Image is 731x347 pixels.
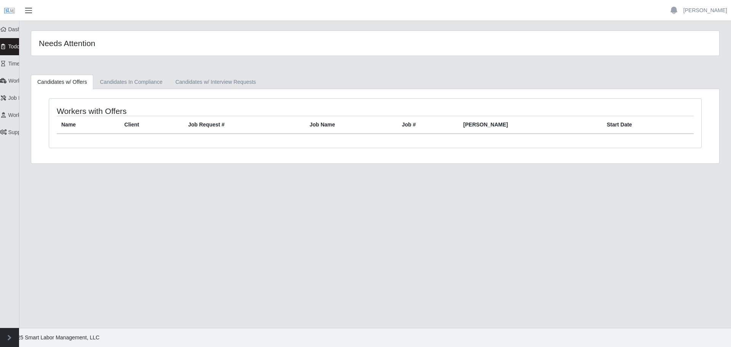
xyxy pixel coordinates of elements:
[31,75,93,90] a: Candidates w/ Offers
[57,116,120,134] th: Name
[169,75,263,90] a: Candidates w/ Interview Requests
[4,5,15,16] img: SLM Logo
[459,116,602,134] th: [PERSON_NAME]
[305,116,397,134] th: Job Name
[683,6,727,14] a: [PERSON_NAME]
[120,116,184,134] th: Client
[8,95,41,101] span: Job Requests
[8,26,35,32] span: Dashboard
[8,61,36,67] span: Timesheets
[184,116,305,134] th: Job Request #
[6,334,99,341] span: © 2025 Smart Labor Management, LLC
[93,75,169,90] a: Candidates In Compliance
[39,38,313,48] h4: Needs Attention
[8,78,54,84] span: Worker Timesheets
[8,129,49,135] span: Supplier Settings
[8,43,20,50] span: Todo
[8,112,28,118] span: Workers
[602,116,694,134] th: Start Date
[397,116,458,134] th: Job #
[57,106,316,116] h4: Workers with Offers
